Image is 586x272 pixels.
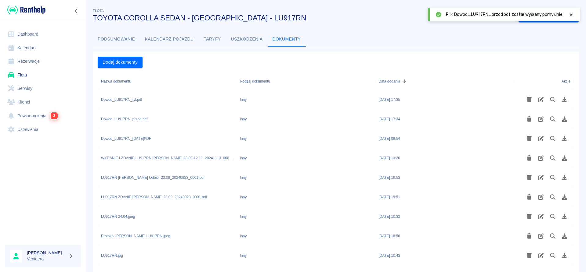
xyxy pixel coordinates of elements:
div: Inny [240,194,247,200]
button: Dokumenty [268,32,306,47]
div: Inny [240,233,247,239]
div: Data dodania [375,73,514,90]
div: Akcje [562,73,570,90]
a: Kalendarz [5,41,81,55]
a: Serwisy [5,82,81,95]
button: Podgląd pliku [547,172,559,183]
div: LU917RN 24.04.jpeg [101,214,135,219]
button: Usuń plik [523,231,535,241]
div: 6 lut 2024, 10:43 [378,253,400,258]
a: Ustawienia [5,123,81,136]
button: Podgląd pliku [547,153,559,163]
button: Edytuj rodzaj dokumentu [535,250,547,261]
button: Usuń plik [523,192,535,202]
div: 24 mar 2025, 08:54 [378,136,400,141]
span: 3 [51,112,58,119]
button: Edytuj rodzaj dokumentu [535,114,547,124]
div: Protokół Wojciech Duma LU917RN.jpeg [101,233,170,239]
div: Dowod_LU917RN_2025-03-24.PDF [101,136,151,141]
div: Inny [240,155,247,161]
img: Renthelp logo [7,5,45,15]
button: Taryfy [199,32,226,47]
button: Usuń plik [523,153,535,163]
div: Dowod_LU917RN_przod.pdf [101,116,148,122]
button: Usuń plik [523,114,535,124]
button: Zwiń nawigację [72,7,81,15]
button: Usuń plik [523,133,535,144]
div: Akcje [514,73,573,90]
button: Pobierz plik [559,114,570,124]
h3: TOYOTA COROLLA SEDAN - [GEOGRAPHIC_DATA] - LU917RN [93,14,514,22]
button: Sort [400,77,409,86]
div: LU917RN Damian Hajduga Odbiór 23.09_20240923_0001.pdf [101,175,204,180]
div: 25 sie 2025, 17:34 [378,116,400,122]
button: Podsumowanie [93,32,140,47]
button: Edytuj rodzaj dokumentu [535,231,547,241]
div: Inny [240,97,247,102]
button: Edytuj rodzaj dokumentu [535,153,547,163]
button: Usuń plik [523,250,535,261]
button: Dodaj dokumenty [98,57,143,68]
button: Edytuj rodzaj dokumentu [535,172,547,183]
div: Inny [240,253,247,258]
button: Podgląd pliku [547,94,559,105]
div: 17 cze 2024, 10:32 [378,214,400,219]
h6: [PERSON_NAME] [27,250,66,256]
button: Usuń plik [523,211,535,222]
button: Edytuj rodzaj dokumentu [535,133,547,144]
button: Pobierz plik [559,94,570,105]
button: Kalendarz pojazdu [140,32,199,47]
button: Pobierz plik [559,211,570,222]
div: Nazwa dokumentu [98,73,237,90]
p: Venidero [27,256,66,262]
button: Usuń plik [523,172,535,183]
span: Plik: Dowod_LU917RN_przod.pdf został wysłany pomyślnie. [446,11,563,18]
button: Podgląd pliku [547,192,559,202]
a: Powiadomienia3 [5,109,81,123]
a: Flota [5,68,81,82]
a: Klienci [5,95,81,109]
button: Uszkodzenia [226,32,268,47]
button: Podgląd pliku [547,114,559,124]
div: Inny [240,175,247,180]
div: 13 lis 2024, 13:26 [378,155,400,161]
div: 10 kwi 2024, 18:50 [378,233,400,239]
div: Inny [240,214,247,219]
a: Rezerwacje [5,55,81,68]
button: Pobierz plik [559,153,570,163]
button: Pobierz plik [559,133,570,144]
div: Rodzaj dokumentu [240,73,270,90]
div: WYDANIE I ZDANIE LU917RN DAMIAN HAJDUGA 23.09-12.11_20241113_0001.pdf [101,155,234,161]
button: Edytuj rodzaj dokumentu [535,94,547,105]
a: Dashboard [5,27,81,41]
button: Usuń plik [523,94,535,105]
span: Flota [93,9,104,12]
button: Podgląd pliku [547,133,559,144]
div: Data dodania [378,73,400,90]
div: Inny [240,116,247,122]
button: Podgląd pliku [547,231,559,241]
div: Dowod_LU917RN_tyl.pdf [101,97,142,102]
div: LU917RN.jpg [101,253,123,258]
button: Pobierz plik [559,250,570,261]
a: Renthelp logo [5,5,45,15]
button: Edytuj rodzaj dokumentu [535,211,547,222]
button: Pobierz plik [559,192,570,202]
button: Pobierz plik [559,172,570,183]
div: Nazwa dokumentu [101,73,131,90]
div: 23 wrz 2024, 19:53 [378,175,400,180]
div: Rodzaj dokumentu [237,73,376,90]
button: Pobierz plik [559,231,570,241]
div: 23 wrz 2024, 19:51 [378,194,400,200]
button: Podgląd pliku [547,250,559,261]
div: LU917RN ZDANIE MARCEL BABRAJ 23.09_20240923_0001.pdf [101,194,207,200]
div: 25 sie 2025, 17:35 [378,97,400,102]
button: Podgląd pliku [547,211,559,222]
button: Edytuj rodzaj dokumentu [535,192,547,202]
div: Inny [240,136,247,141]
